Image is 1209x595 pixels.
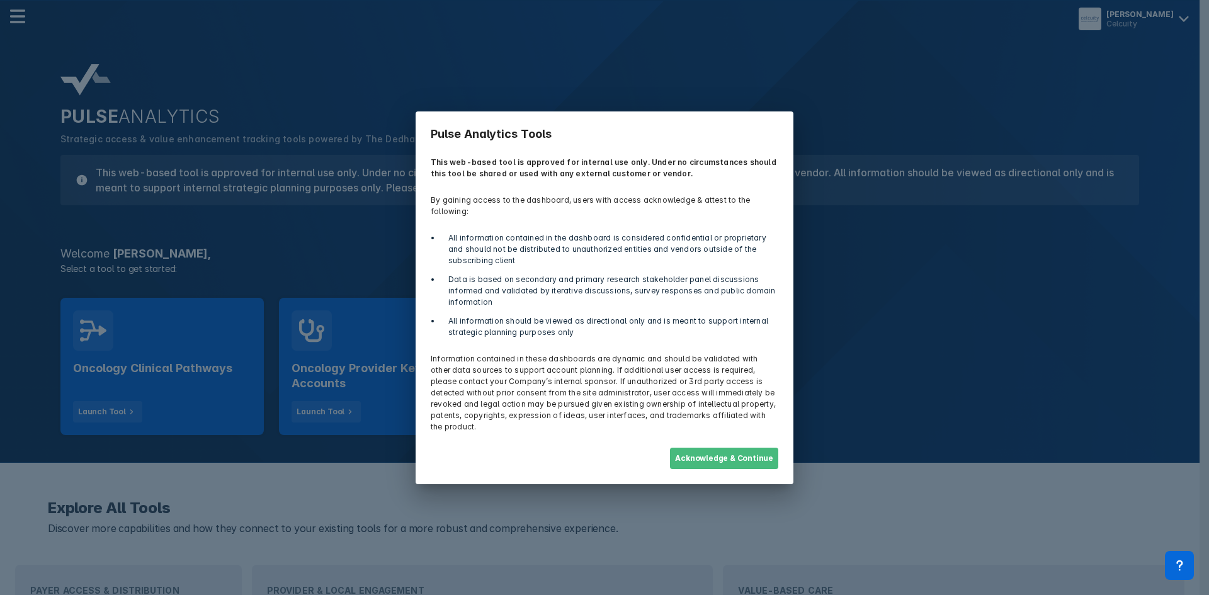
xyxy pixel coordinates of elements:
[1165,551,1194,580] div: Contact Support
[423,187,786,225] p: By gaining access to the dashboard, users with access acknowledge & attest to the following:
[423,149,786,187] p: This web-based tool is approved for internal use only. Under no circumstances should this tool be...
[423,346,786,440] p: Information contained in these dashboards are dynamic and should be validated with other data sou...
[670,448,778,469] button: Acknowledge & Continue
[423,119,786,149] h3: Pulse Analytics Tools
[441,274,778,308] li: Data is based on secondary and primary research stakeholder panel discussions informed and valida...
[441,315,778,338] li: All information should be viewed as directional only and is meant to support internal strategic p...
[441,232,778,266] li: All information contained in the dashboard is considered confidential or proprietary and should n...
